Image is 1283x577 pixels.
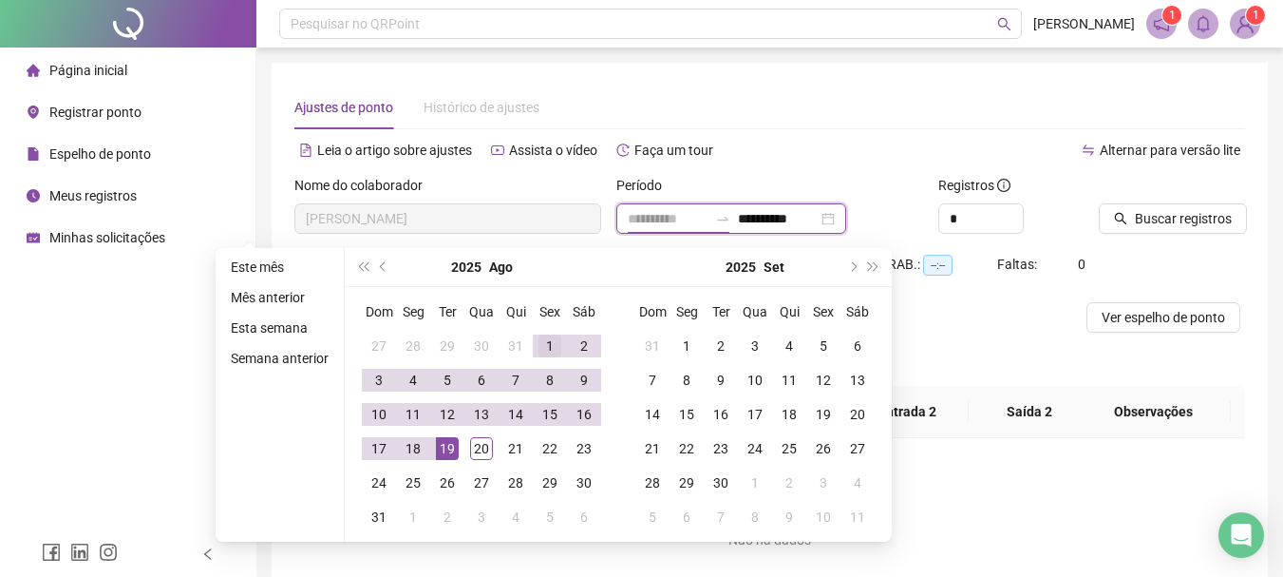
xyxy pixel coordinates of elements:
button: month panel [764,248,784,286]
div: 30 [470,335,493,357]
div: 26 [812,437,835,460]
td: 2025-08-05 [430,363,464,397]
td: 2025-10-08 [738,500,772,534]
div: 2 [709,335,732,357]
div: 8 [675,369,698,392]
div: 25 [778,437,801,460]
td: 2025-08-13 [464,397,499,432]
div: 28 [504,471,527,494]
div: 12 [812,369,835,392]
td: 2025-09-03 [464,500,499,534]
div: 12 [436,403,459,426]
span: [PERSON_NAME] [1033,13,1135,34]
div: 9 [709,369,732,392]
td: 2025-08-31 [635,329,670,363]
td: 2025-09-27 [840,432,875,466]
div: 21 [504,437,527,460]
div: 9 [573,369,595,392]
label: Período [616,175,674,196]
div: 6 [470,369,493,392]
div: 28 [402,335,425,357]
div: 1 [402,506,425,529]
td: 2025-09-01 [670,329,704,363]
span: Ver espelho de ponto [1102,307,1225,328]
td: 2025-09-06 [840,329,875,363]
div: 16 [709,403,732,426]
div: 19 [436,437,459,460]
span: instagram [99,543,118,562]
div: 23 [709,437,732,460]
div: 3 [812,471,835,494]
td: 2025-08-28 [499,466,533,500]
div: 4 [846,471,869,494]
td: 2025-10-06 [670,500,704,534]
div: 31 [641,335,664,357]
img: 79739 [1231,10,1259,38]
td: 2025-09-14 [635,397,670,432]
div: 1 [675,335,698,357]
span: RAQUEL SANTOS SOUZA [306,204,590,233]
td: 2025-08-14 [499,397,533,432]
span: search [1114,212,1127,225]
td: 2025-10-10 [806,500,840,534]
div: 4 [778,335,801,357]
div: 15 [538,403,561,426]
span: --:-- [923,255,953,276]
div: 13 [470,403,493,426]
div: 14 [504,403,527,426]
td: 2025-07-31 [499,329,533,363]
div: 31 [368,506,390,529]
div: 3 [368,369,390,392]
td: 2025-10-09 [772,500,806,534]
td: 2025-09-25 [772,432,806,466]
div: 22 [675,437,698,460]
span: Assista o vídeo [509,143,597,158]
div: 10 [812,506,835,529]
div: 19 [812,403,835,426]
button: prev-year [373,248,394,286]
div: 5 [436,369,459,392]
td: 2025-10-01 [738,466,772,500]
td: 2025-10-05 [635,500,670,534]
td: 2025-08-16 [567,397,601,432]
th: Saída 2 [969,386,1090,438]
li: Mês anterior [223,286,336,309]
th: Sáb [567,295,601,329]
div: 10 [744,369,766,392]
td: 2025-09-29 [670,466,704,500]
span: Registros [938,175,1010,196]
td: 2025-09-22 [670,432,704,466]
span: swap [1082,144,1095,157]
td: 2025-08-08 [533,363,567,397]
div: 11 [846,506,869,529]
button: month panel [489,248,513,286]
span: clock-circle [27,189,40,202]
td: 2025-08-24 [362,466,396,500]
td: 2025-08-19 [430,432,464,466]
span: 0 [1078,257,1085,272]
td: 2025-08-21 [499,432,533,466]
td: 2025-09-10 [738,363,772,397]
div: 16 [573,403,595,426]
td: 2025-09-21 [635,432,670,466]
button: Ver espelho de ponto [1086,302,1240,333]
span: Faça um tour [634,143,713,158]
td: 2025-09-13 [840,363,875,397]
sup: 1 [1162,6,1181,25]
span: Alternar para versão lite [1100,143,1240,158]
td: 2025-09-28 [635,466,670,500]
td: 2025-08-09 [567,363,601,397]
div: 24 [744,437,766,460]
span: history [616,144,630,157]
div: 7 [709,506,732,529]
td: 2025-08-25 [396,466,430,500]
td: 2025-10-11 [840,500,875,534]
div: 4 [402,369,425,392]
div: 15 [675,403,698,426]
td: 2025-09-23 [704,432,738,466]
td: 2025-09-04 [499,500,533,534]
td: 2025-08-15 [533,397,567,432]
td: 2025-07-29 [430,329,464,363]
div: 5 [641,506,664,529]
label: Nome do colaborador [294,175,435,196]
